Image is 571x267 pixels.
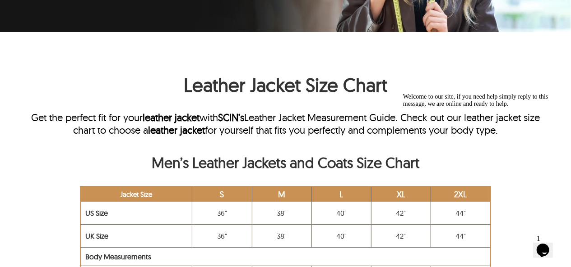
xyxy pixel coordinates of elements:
td: 36" [192,224,252,247]
td: 44" [431,224,491,247]
iframe: chat widget [533,231,562,258]
td: US Size [80,202,192,225]
a: Men’s Leather Jackets and Coats Size Chart [152,154,419,172]
th: Jacket Size [80,186,192,202]
td: 42" [371,224,431,247]
td: UK Size [80,224,192,247]
td: 36" [192,202,252,225]
td: 40" [311,202,371,225]
div: Get the perfect fit for your with Leather Jacket Measurement Guide. Check out our leather jacket ... [28,111,543,136]
th: XL [371,186,431,202]
td: Body Measurements [80,247,491,266]
th: L [311,186,371,202]
td: 38" [252,202,311,225]
td: 40" [311,224,371,247]
a: SCIN’s [218,111,244,124]
td: 42" [371,202,431,225]
a: leather jacket [143,111,200,124]
a: leather jacket [148,124,205,136]
span: Welcome to our site, if you need help simply reply to this message, we are online and ready to help. [4,4,149,18]
td: 38" [252,224,311,247]
div: Welcome to our site, if you need help simply reply to this message, we are online and ready to help. [4,4,166,18]
th: S [192,186,252,202]
h1: Leather Jacket Size Chart [28,49,543,101]
th: M [252,186,311,202]
iframe: chat widget [399,90,562,226]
